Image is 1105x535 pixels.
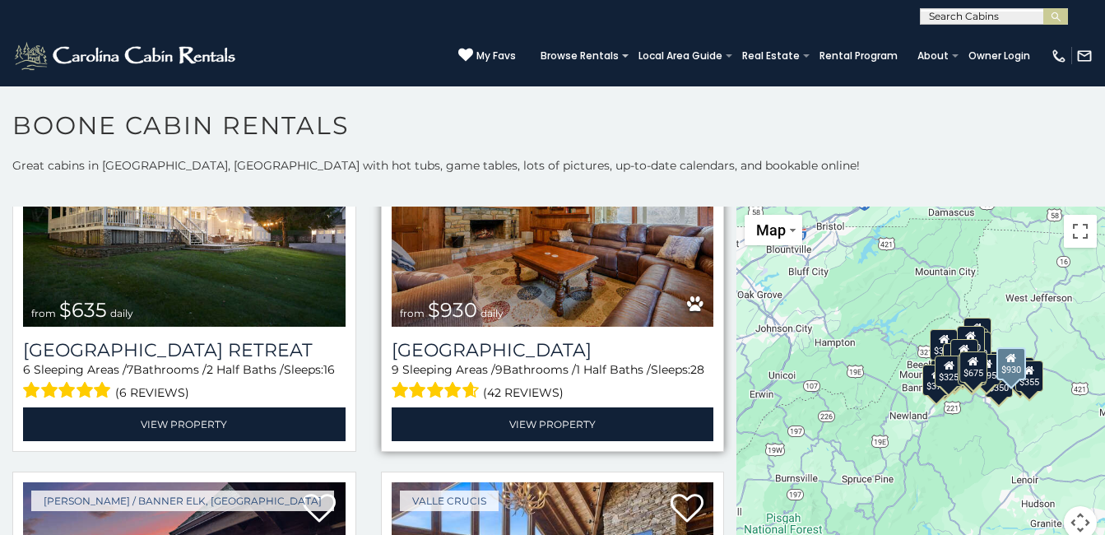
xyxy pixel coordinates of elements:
[23,361,346,403] div: Sleeping Areas / Bathrooms / Sleeps:
[323,362,335,377] span: 16
[127,362,133,377] span: 7
[963,318,991,349] div: $525
[31,307,56,319] span: from
[481,307,504,319] span: daily
[576,362,651,377] span: 1 Half Baths /
[1015,361,1043,392] div: $355
[392,339,714,361] h3: Appalachian Mountain Lodge
[392,339,714,361] a: [GEOGRAPHIC_DATA]
[428,298,477,322] span: $930
[960,44,1038,67] a: Owner Login
[936,356,963,387] div: $325
[110,307,133,319] span: daily
[950,339,978,370] div: $210
[23,362,30,377] span: 6
[12,40,240,72] img: White-1-2.png
[207,362,284,377] span: 2 Half Baths /
[31,491,334,511] a: [PERSON_NAME] / Banner Elk, [GEOGRAPHIC_DATA]
[941,352,969,384] div: $395
[23,339,346,361] a: [GEOGRAPHIC_DATA] Retreat
[931,329,959,361] div: $305
[745,215,802,245] button: Change map style
[115,382,189,403] span: (6 reviews)
[392,111,714,327] img: Appalachian Mountain Lodge
[400,307,425,319] span: from
[476,49,516,63] span: My Favs
[811,44,906,67] a: Rental Program
[392,361,714,403] div: Sleeping Areas / Bathrooms / Sleeps:
[392,111,714,327] a: Appalachian Mountain Lodge from $930 daily
[495,362,503,377] span: 9
[23,111,346,327] a: Valley Farmhouse Retreat from $635 daily
[671,492,703,527] a: Add to favorites
[59,298,107,322] span: $635
[1051,48,1067,64] img: phone-regular-white.png
[483,382,564,403] span: (42 reviews)
[734,44,808,67] a: Real Estate
[630,44,731,67] a: Local Area Guide
[23,339,346,361] h3: Valley Farmhouse Retreat
[957,326,985,357] div: $320
[958,354,986,385] div: $315
[458,48,516,64] a: My Favs
[756,221,786,239] span: Map
[532,44,627,67] a: Browse Rentals
[392,407,714,441] a: View Property
[1064,215,1097,248] button: Toggle fullscreen view
[1076,48,1093,64] img: mail-regular-white.png
[923,365,951,396] div: $375
[996,347,1026,380] div: $930
[23,111,346,327] img: Valley Farmhouse Retreat
[23,407,346,441] a: View Property
[959,351,987,383] div: $675
[909,44,957,67] a: About
[400,491,499,511] a: Valle Crucis
[690,362,704,377] span: 28
[392,362,399,377] span: 9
